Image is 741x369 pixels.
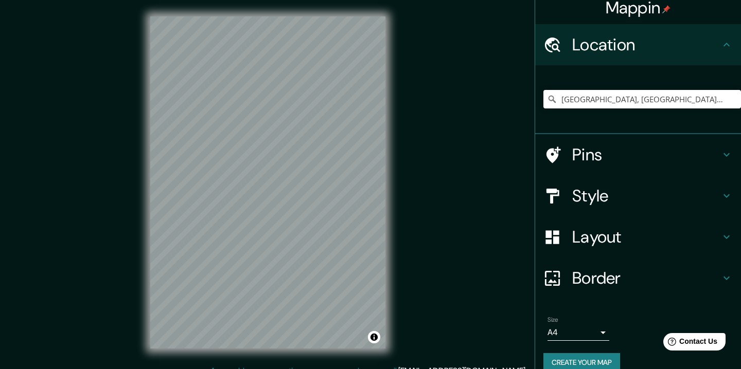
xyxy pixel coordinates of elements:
[535,24,741,65] div: Location
[543,90,741,108] input: Pick your city or area
[548,324,609,341] div: A4
[572,186,720,206] h4: Style
[662,5,671,13] img: pin-icon.png
[572,144,720,165] h4: Pins
[548,316,558,324] label: Size
[535,175,741,216] div: Style
[368,331,380,343] button: Toggle attribution
[535,134,741,175] div: Pins
[572,268,720,288] h4: Border
[572,227,720,247] h4: Layout
[572,34,720,55] h4: Location
[150,16,385,348] canvas: Map
[649,329,730,358] iframe: Help widget launcher
[535,216,741,257] div: Layout
[535,257,741,299] div: Border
